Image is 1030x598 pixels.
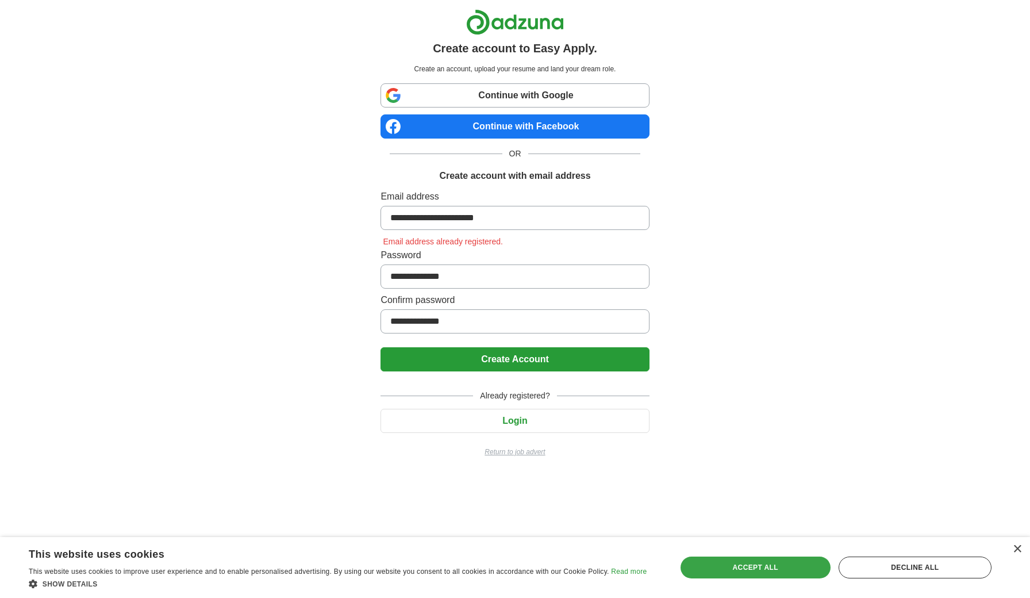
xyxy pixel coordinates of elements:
[466,9,564,35] img: Adzuna logo
[439,169,590,183] h1: Create account with email address
[29,544,618,561] div: This website uses cookies
[381,114,649,139] a: Continue with Facebook
[681,557,831,578] div: Accept all
[381,447,649,457] a: Return to job advert
[381,83,649,108] a: Continue with Google
[381,409,649,433] button: Login
[381,237,505,246] span: Email address already registered.
[381,347,649,371] button: Create Account
[381,416,649,425] a: Login
[383,64,647,74] p: Create an account, upload your resume and land your dream role.
[381,248,649,262] label: Password
[29,578,647,589] div: Show details
[473,390,556,402] span: Already registered?
[502,148,528,160] span: OR
[29,568,609,576] span: This website uses cookies to improve user experience and to enable personalised advertising. By u...
[433,40,597,57] h1: Create account to Easy Apply.
[43,580,98,588] span: Show details
[839,557,991,578] div: Decline all
[611,568,647,576] a: Read more, opens a new window
[381,293,649,307] label: Confirm password
[381,190,649,204] label: Email address
[1013,545,1021,554] div: Close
